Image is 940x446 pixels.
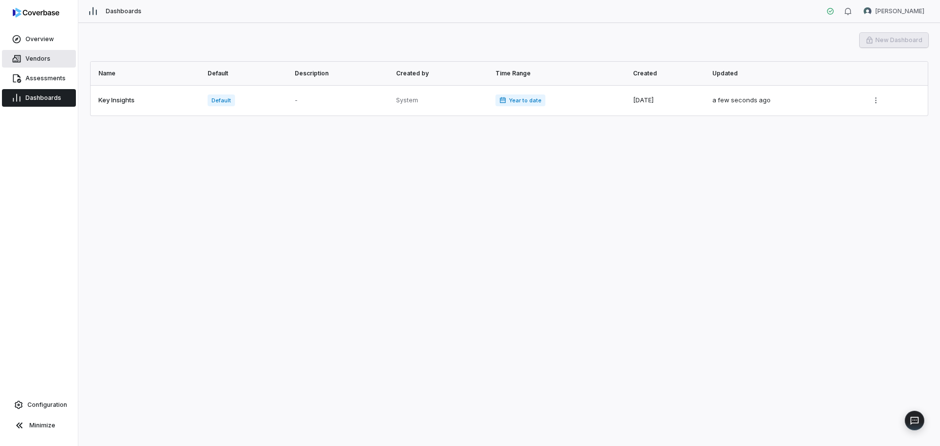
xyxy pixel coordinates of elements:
span: Vendors [25,55,50,63]
th: Description [289,62,390,85]
a: Dashboards [2,89,76,107]
img: Jihat Rodriguez avatar [864,7,871,15]
button: Minimize [4,416,74,435]
span: Configuration [27,401,67,409]
span: Overview [25,35,54,43]
th: Updated [706,62,862,85]
th: Created by [390,62,489,85]
th: Default [202,62,289,85]
img: logo-D7KZi-bG.svg [13,8,59,18]
span: Dashboards [106,7,141,15]
span: [PERSON_NAME] [875,7,924,15]
a: Assessments [2,70,76,87]
span: Minimize [29,422,55,429]
span: Dashboards [25,94,61,102]
button: Jihat Rodriguez avatar[PERSON_NAME] [858,4,930,19]
th: Created [627,62,706,85]
a: Configuration [4,396,74,414]
th: Time Range [490,62,627,85]
span: Assessments [25,74,66,82]
a: Vendors [2,50,76,68]
th: Name [91,62,202,85]
a: Overview [2,30,76,48]
button: More actions [868,93,884,108]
